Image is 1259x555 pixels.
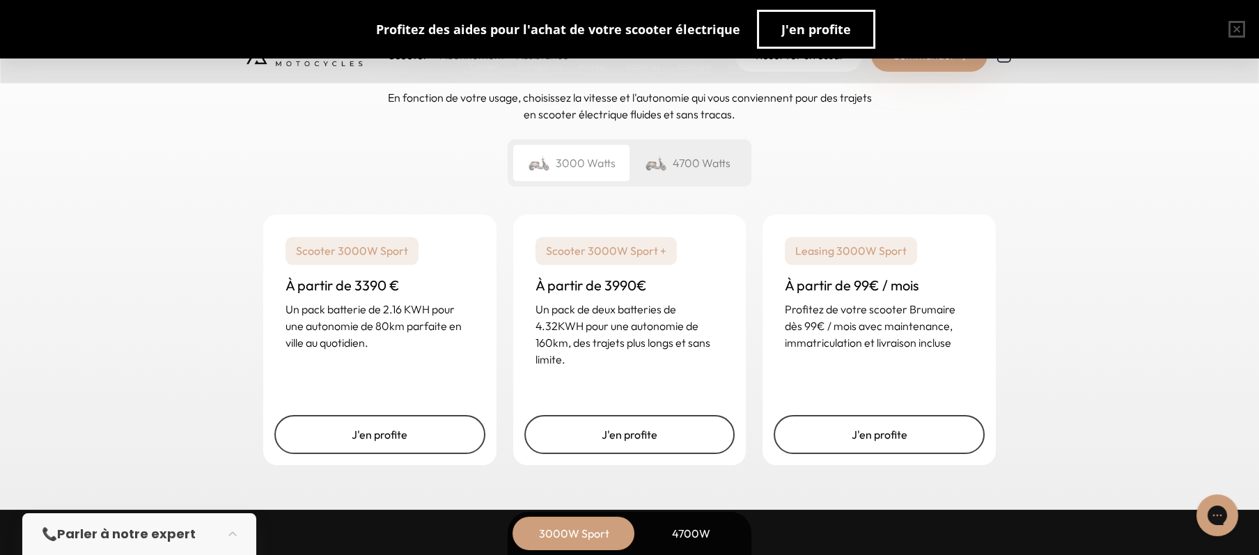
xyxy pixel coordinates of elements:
div: 3000W Sport [518,517,629,550]
h3: À partir de 99€ / mois [785,276,973,295]
h3: À partir de 3990€ [535,276,724,295]
p: Un pack de deux batteries de 4.32KWH pour une autonomie de 160km, des trajets plus longs et sans ... [535,301,724,368]
div: 3000 Watts [513,145,629,181]
a: J'en profite [524,415,735,454]
a: J'en profite [274,415,485,454]
div: 4700W [635,517,746,550]
p: Scooter 3000W Sport + [535,237,677,265]
p: Profitez de votre scooter Brumaire dès 99€ / mois avec maintenance, immatriculation et livraison ... [785,301,973,351]
p: Scooter 3000W Sport [286,237,419,265]
p: Leasing 3000W Sport [785,237,917,265]
a: J'en profite [774,415,985,454]
p: Un pack batterie de 2.16 KWH pour une autonomie de 80km parfaite en ville au quotidien. [286,301,474,351]
div: 4700 Watts [629,145,746,181]
p: En fonction de votre usage, choisissez la vitesse et l'autonomie qui vous conviennent pour des tr... [386,89,873,123]
iframe: Gorgias live chat messenger [1189,490,1245,541]
h3: À partir de 3390 € [286,276,474,295]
